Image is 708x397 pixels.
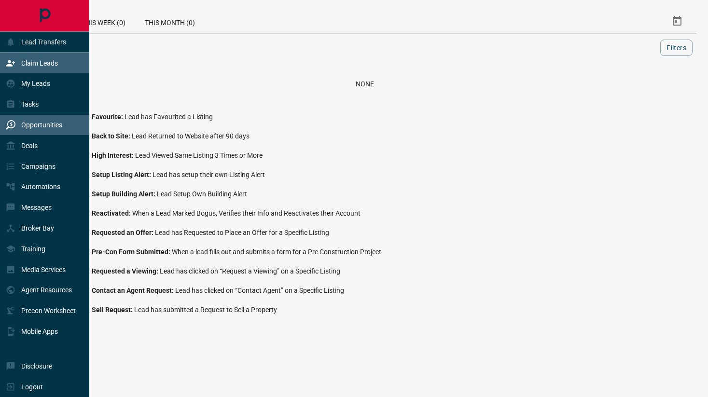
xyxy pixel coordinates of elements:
[92,287,175,294] span: Contact an Agent Request
[666,10,689,33] button: Select Date Range
[175,287,344,294] span: Lead has clicked on “Contact Agent” on a Specific Listing
[92,248,172,256] span: Pre-Con Form Submitted
[72,10,135,33] div: This Week (0)
[157,190,247,198] span: Lead Setup Own Building Alert
[135,10,205,33] div: This Month (0)
[134,306,277,314] span: Lead has submitted a Request to Sell a Property
[92,229,155,236] span: Requested an Offer
[92,306,134,314] span: Sell Request
[132,132,250,140] span: Lead Returned to Website after 90 days
[44,80,685,88] div: None
[92,113,125,121] span: Favourite
[135,151,263,159] span: Lead Viewed Same Listing 3 Times or More
[92,190,157,198] span: Setup Building Alert
[92,209,132,217] span: Reactivated
[132,209,361,217] span: When a Lead Marked Bogus, Verifies their Info and Reactivates their Account
[155,229,329,236] span: Lead has Requested to Place an Offer for a Specific Listing
[92,151,135,159] span: High Interest
[92,267,160,275] span: Requested a Viewing
[92,132,132,140] span: Back to Site
[125,113,213,121] span: Lead has Favourited a Listing
[153,171,265,178] span: Lead has setup their own Listing Alert
[172,248,381,256] span: When a lead fills out and submits a form for a Pre Construction Project
[160,267,340,275] span: Lead has clicked on “Request a Viewing” on a Specific Listing
[660,40,693,56] button: Filters
[92,171,153,178] span: Setup Listing Alert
